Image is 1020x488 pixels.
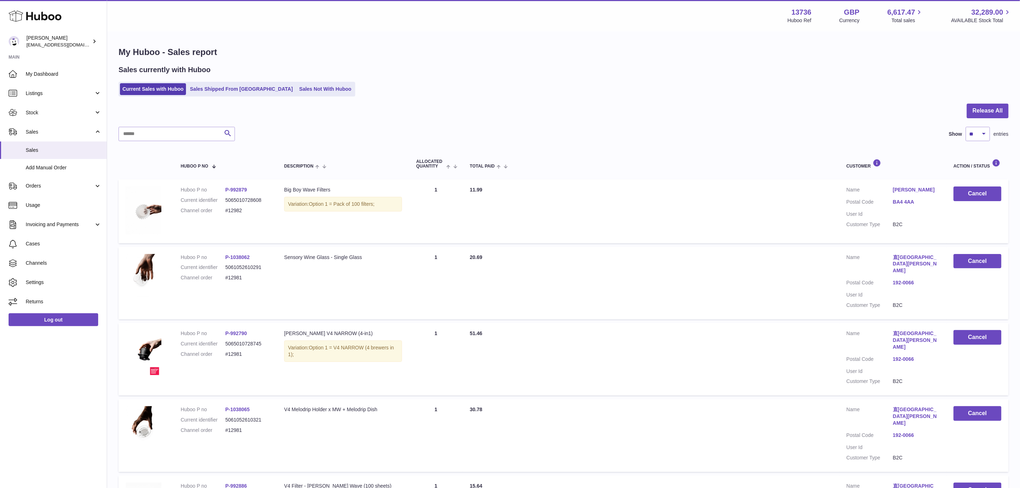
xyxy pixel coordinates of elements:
dt: Name [846,330,893,352]
div: Currency [839,17,860,24]
span: 11.99 [470,187,482,193]
span: 6,617.47 [888,8,915,17]
dt: Huboo P no [181,330,225,337]
dd: B2C [893,454,939,461]
dt: Channel order [181,427,225,434]
dt: Huboo P no [181,254,225,261]
span: [EMAIL_ADDRESS][DOMAIN_NAME] [26,42,105,48]
div: Big Boy Wave Filters [284,186,402,193]
img: v4-epd-thumbnail_1_-3.jpg [126,330,161,378]
dt: User Id [846,292,893,298]
a: P-1038062 [225,254,250,260]
div: Customer [846,159,939,169]
span: Option 1 = Pack of 100 filters; [309,201,375,207]
a: 直[GEOGRAPHIC_DATA][PERSON_NAME] [893,254,939,274]
span: Sales [26,147,101,154]
button: Cancel [954,186,1001,201]
div: [PERSON_NAME] V4 NARROW (4-in1) [284,330,402,337]
div: Variation: [284,197,402,211]
dd: B2C [893,221,939,228]
div: Action / Status [954,159,1001,169]
dt: Customer Type [846,221,893,228]
dt: Name [846,254,893,276]
div: Huboo Ref [788,17,812,24]
span: Add Manual Order [26,164,101,171]
button: Cancel [954,406,1001,421]
span: 30.78 [470,407,482,412]
button: Cancel [954,254,1001,269]
span: Settings [26,279,101,286]
dt: Postal Code [846,432,893,440]
a: P-992790 [225,330,247,336]
span: Channels [26,260,101,267]
td: 1 [409,323,463,395]
span: My Dashboard [26,71,101,78]
span: Listings [26,90,94,97]
dt: Postal Code [846,199,893,207]
dd: B2C [893,302,939,309]
span: 20.69 [470,254,482,260]
button: Release All [967,104,1009,118]
div: V4 Melodrip Holder x MW + Melodrip Dish [284,406,402,413]
button: Cancel [954,330,1001,345]
span: Sales [26,129,94,135]
a: 192-0066 [893,356,939,363]
dd: #12981 [225,427,270,434]
dt: Name [846,406,893,428]
div: Variation: [284,340,402,362]
span: 32,289.00 [971,8,1003,17]
span: ALLOCATED Quantity [416,159,444,169]
dt: User Id [846,444,893,451]
td: 1 [409,179,463,243]
span: Stock [26,109,94,116]
td: 1 [409,247,463,319]
a: 直[GEOGRAPHIC_DATA][PERSON_NAME] [893,330,939,350]
a: 192-0066 [893,279,939,286]
dt: Huboo P no [181,406,225,413]
span: Total sales [891,17,923,24]
dd: #12981 [225,351,270,358]
dt: Current identifier [181,197,225,204]
a: P-992879 [225,187,247,193]
dt: Postal Code [846,356,893,364]
span: Option 1 = V4 NARROW (4 brewers in 1); [288,345,394,357]
h1: My Huboo - Sales report [119,46,1009,58]
span: Cases [26,240,101,247]
dt: Current identifier [181,340,225,347]
div: [PERSON_NAME] [26,35,91,48]
a: 32,289.00 AVAILABLE Stock Total [951,8,1011,24]
a: Log out [9,313,98,326]
img: 137361742780269.png [126,406,161,454]
dd: 5061052610291 [225,264,270,271]
span: Invoicing and Payments [26,221,94,228]
dt: User Id [846,211,893,218]
dt: User Id [846,368,893,375]
h2: Sales currently with Huboo [119,65,211,75]
dd: B2C [893,378,939,385]
td: 1 [409,399,463,472]
a: Sales Not With Huboo [297,83,354,95]
dd: 5065010728745 [225,340,270,347]
dd: 5061052610321 [225,417,270,423]
strong: GBP [844,8,859,17]
dt: Current identifier [181,264,225,271]
span: Returns [26,298,101,305]
dt: Customer Type [846,378,893,385]
a: BA4 4AA [893,199,939,205]
dd: #12982 [225,207,270,214]
a: [PERSON_NAME] [893,186,939,193]
span: Orders [26,183,94,189]
span: Description [284,164,313,169]
span: Usage [26,202,101,209]
dd: 5065010728608 [225,197,270,204]
a: P-1038065 [225,407,250,412]
img: internalAdmin-13736@internal.huboo.com [9,36,19,47]
span: AVAILABLE Stock Total [951,17,1011,24]
span: Huboo P no [181,164,208,169]
label: Show [949,131,962,138]
dt: Customer Type [846,302,893,309]
span: entries [994,131,1009,138]
strong: 13736 [792,8,812,17]
span: 51.46 [470,330,482,336]
a: Sales Shipped From [GEOGRAPHIC_DATA] [187,83,295,95]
